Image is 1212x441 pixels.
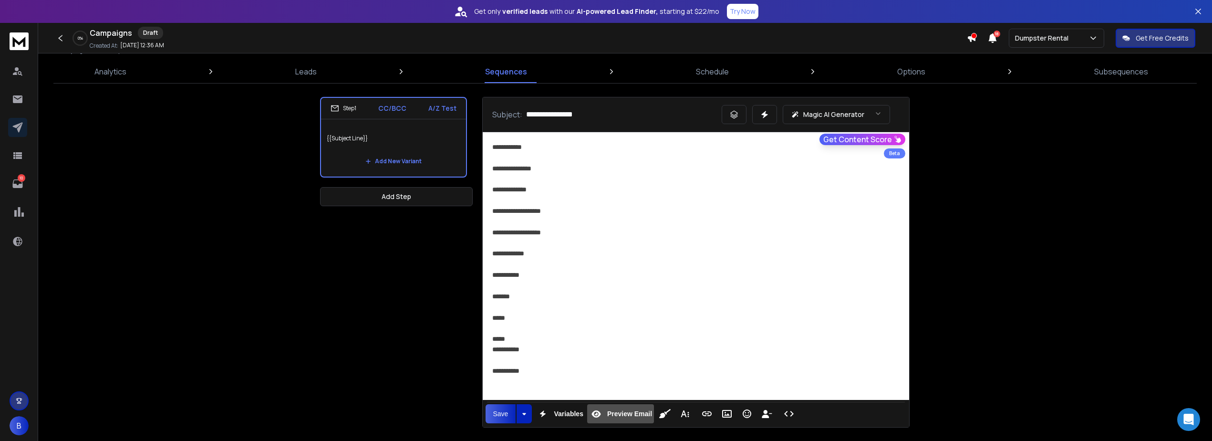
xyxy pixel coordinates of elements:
a: Schedule [690,60,735,83]
a: Subsequences [1088,60,1154,83]
p: Dumpster Rental [1015,33,1072,43]
button: Insert Link (Ctrl+K) [698,404,716,423]
button: B [10,416,29,435]
button: Add Step [320,187,473,206]
div: Step 1 [331,104,356,113]
p: Analytics [94,66,126,77]
a: Analytics [89,60,132,83]
p: {{Subject Line}} [327,125,460,152]
a: 10 [8,174,27,193]
p: Created At: [90,42,118,50]
div: Draft [138,27,163,39]
button: Insert Image (Ctrl+P) [718,404,736,423]
p: Subsequences [1094,66,1148,77]
a: Sequences [479,60,533,83]
div: Beta [884,148,905,158]
a: Leads [290,60,322,83]
button: Magic AI Generator [783,105,890,124]
img: logo [10,32,29,50]
p: A/Z Test [428,104,456,113]
button: Try Now [727,4,758,19]
button: Code View [780,404,798,423]
p: CC/BCC [378,104,406,113]
button: Insert Unsubscribe Link [758,404,776,423]
button: Save [486,404,516,423]
p: Magic AI Generator [803,110,864,119]
li: Step1CC/BCCA/Z Test{{Subject Line}}Add New Variant [320,97,467,178]
div: Open Intercom Messenger [1177,408,1200,431]
p: [DATE] 12:36 AM [120,42,164,49]
button: More Text [676,404,694,423]
button: Get Free Credits [1116,29,1195,48]
button: Preview Email [587,404,654,423]
span: 18 [994,31,1000,37]
button: Add New Variant [358,152,429,171]
p: Sequences [485,66,527,77]
button: Variables [534,404,585,423]
a: Options [891,60,931,83]
p: Get only with our starting at $22/mo [474,7,719,16]
p: 10 [18,174,25,182]
p: Subject: [492,109,522,120]
button: Get Content Score [819,134,905,145]
p: Options [897,66,925,77]
span: Preview Email [605,410,654,418]
p: Leads [295,66,317,77]
p: 0 % [78,35,83,41]
p: Get Free Credits [1136,33,1189,43]
strong: AI-powered Lead Finder, [577,7,658,16]
h1: Campaigns [90,27,132,39]
span: Variables [552,410,585,418]
button: Clean HTML [656,404,674,423]
button: Emoticons [738,404,756,423]
p: Try Now [730,7,756,16]
strong: verified leads [502,7,548,16]
p: Schedule [696,66,729,77]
